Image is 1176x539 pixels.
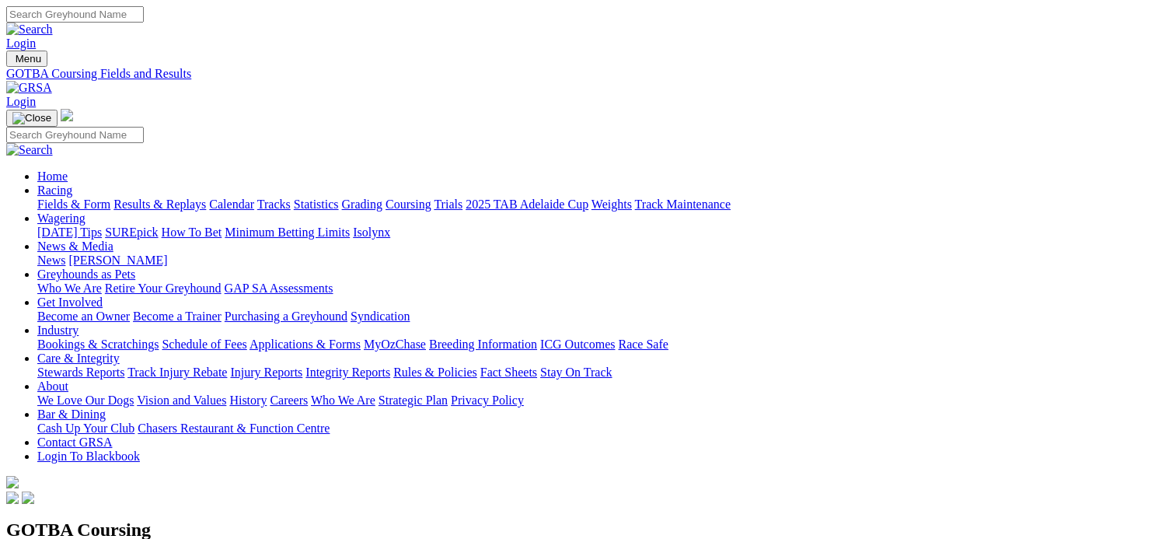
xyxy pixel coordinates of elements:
[37,240,113,253] a: News & Media
[133,310,222,323] a: Become a Trainer
[105,282,222,295] a: Retire Your Greyhound
[37,450,140,463] a: Login To Blackbook
[225,282,333,295] a: GAP SA Assessments
[6,127,144,143] input: Search
[61,109,73,121] img: logo-grsa-white.png
[6,6,144,23] input: Search
[635,198,731,211] a: Track Maintenance
[113,198,206,211] a: Results & Replays
[353,226,390,239] a: Isolynx
[37,296,103,309] a: Get Involved
[37,254,1170,268] div: News & Media
[591,198,632,211] a: Weights
[37,212,85,225] a: Wagering
[37,226,1170,240] div: Wagering
[37,394,134,407] a: We Love Our Dogs
[37,366,1170,380] div: Care & Integrity
[37,408,106,421] a: Bar & Dining
[257,198,291,211] a: Tracks
[37,436,112,449] a: Contact GRSA
[270,394,308,407] a: Careers
[37,338,1170,352] div: Industry
[250,338,361,351] a: Applications & Forms
[434,198,462,211] a: Trials
[6,95,36,108] a: Login
[37,170,68,183] a: Home
[137,394,226,407] a: Vision and Values
[393,366,477,379] a: Rules & Policies
[618,338,668,351] a: Race Safe
[68,254,167,267] a: [PERSON_NAME]
[225,226,350,239] a: Minimum Betting Limits
[37,366,124,379] a: Stewards Reports
[429,338,537,351] a: Breeding Information
[342,198,382,211] a: Grading
[540,366,612,379] a: Stay On Track
[6,51,47,67] button: Toggle navigation
[209,198,254,211] a: Calendar
[37,184,72,197] a: Racing
[230,366,302,379] a: Injury Reports
[6,110,58,127] button: Toggle navigation
[162,226,222,239] a: How To Bet
[37,422,1170,436] div: Bar & Dining
[6,67,1170,81] a: GOTBA Coursing Fields and Results
[105,226,158,239] a: SUREpick
[37,394,1170,408] div: About
[6,23,53,37] img: Search
[37,268,135,281] a: Greyhounds as Pets
[37,254,65,267] a: News
[451,394,524,407] a: Privacy Policy
[305,366,390,379] a: Integrity Reports
[37,198,110,211] a: Fields & Form
[294,198,339,211] a: Statistics
[225,310,347,323] a: Purchasing a Greyhound
[364,338,426,351] a: MyOzChase
[37,380,68,393] a: About
[37,226,102,239] a: [DATE] Tips
[127,366,227,379] a: Track Injury Rebate
[311,394,375,407] a: Who We Are
[37,324,79,337] a: Industry
[540,338,615,351] a: ICG Outcomes
[37,422,134,435] a: Cash Up Your Club
[466,198,588,211] a: 2025 TAB Adelaide Cup
[12,112,51,124] img: Close
[37,198,1170,212] div: Racing
[6,476,19,488] img: logo-grsa-white.png
[138,422,330,435] a: Chasers Restaurant & Function Centre
[351,310,410,323] a: Syndication
[37,338,159,351] a: Bookings & Scratchings
[6,37,36,50] a: Login
[6,492,19,504] img: facebook.svg
[6,143,53,157] img: Search
[16,53,41,65] span: Menu
[37,282,102,295] a: Who We Are
[37,310,1170,324] div: Get Involved
[37,352,120,365] a: Care & Integrity
[386,198,431,211] a: Coursing
[480,366,537,379] a: Fact Sheets
[162,338,246,351] a: Schedule of Fees
[22,492,34,504] img: twitter.svg
[6,81,52,95] img: GRSA
[37,282,1170,296] div: Greyhounds as Pets
[379,394,448,407] a: Strategic Plan
[229,394,267,407] a: History
[37,310,130,323] a: Become an Owner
